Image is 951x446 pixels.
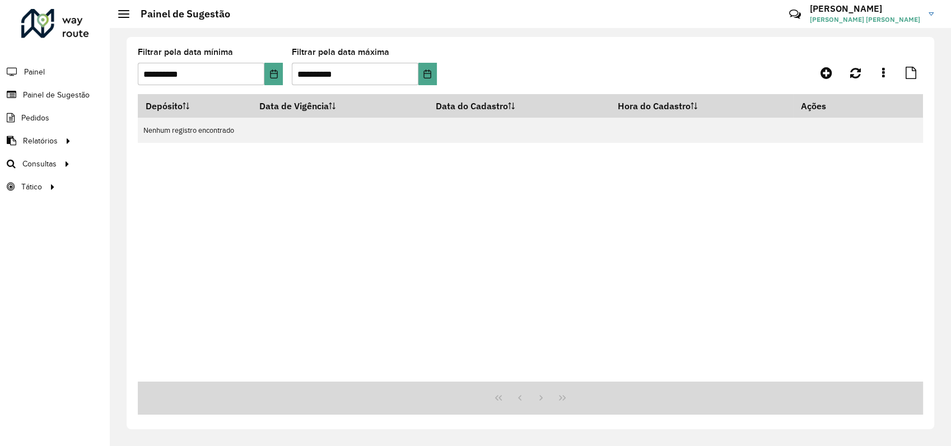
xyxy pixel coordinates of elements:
h2: Painel de Sugestão [129,8,230,20]
a: Contato Rápido [783,2,807,26]
span: Tático [21,181,42,193]
th: Depósito [138,94,251,118]
span: Painel [24,66,45,78]
button: Choose Date [418,63,437,85]
span: Pedidos [21,112,49,124]
th: Data de Vigência [251,94,428,118]
h3: [PERSON_NAME] [810,3,920,14]
span: Relatórios [23,135,58,147]
span: [PERSON_NAME] [PERSON_NAME] [810,15,920,25]
label: Filtrar pela data mínima [138,45,233,59]
button: Choose Date [264,63,283,85]
td: Nenhum registro encontrado [138,118,923,143]
span: Consultas [22,158,57,170]
th: Data do Cadastro [428,94,610,118]
span: Painel de Sugestão [23,89,90,101]
th: Hora do Cadastro [610,94,793,118]
label: Filtrar pela data máxima [292,45,389,59]
th: Ações [793,94,860,118]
